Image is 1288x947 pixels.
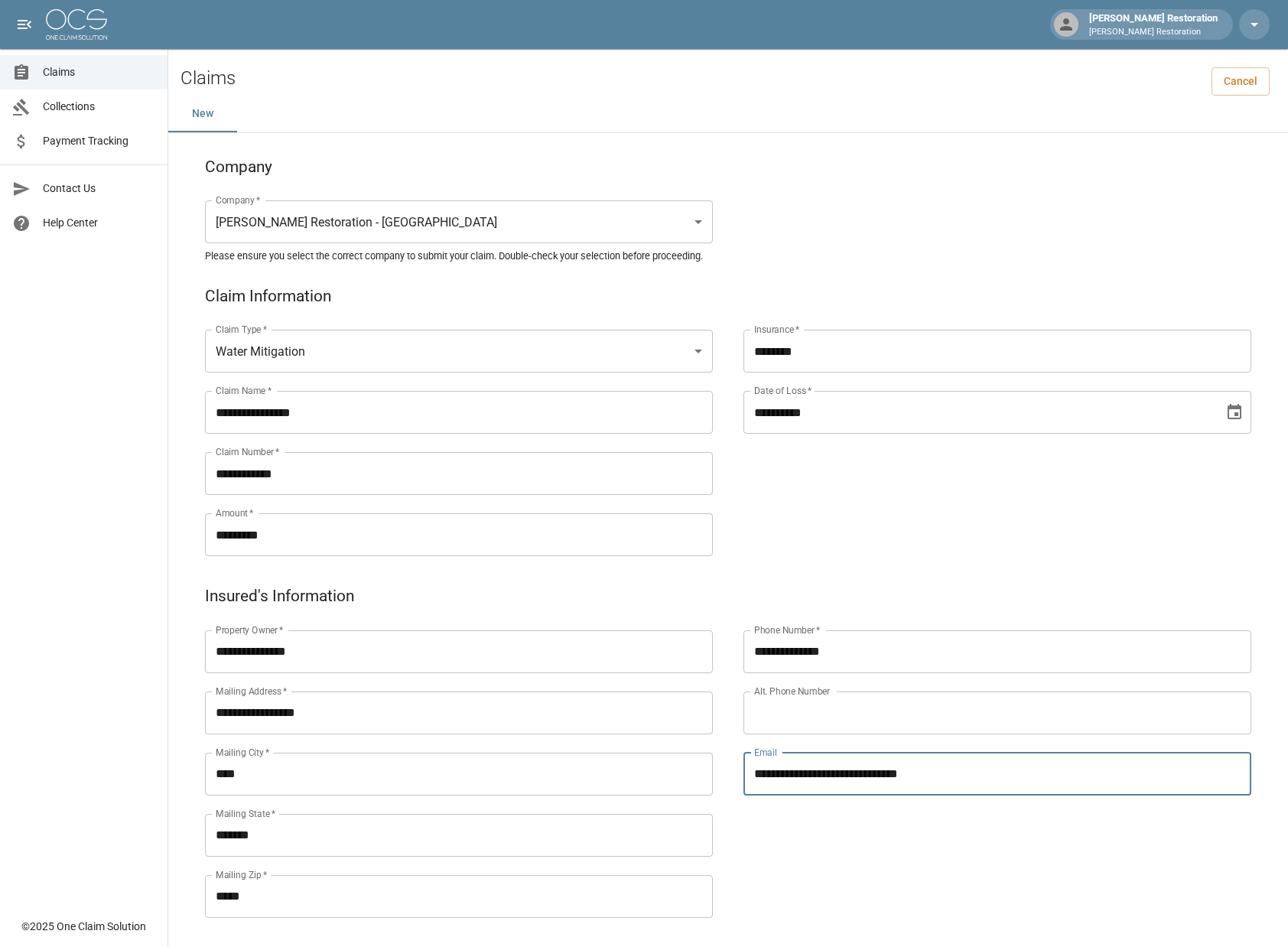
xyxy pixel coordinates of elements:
[216,506,254,519] label: Amount
[46,9,107,40] img: ocs-logo-white-transparent.png
[205,200,713,243] div: [PERSON_NAME] Restoration - [GEOGRAPHIC_DATA]
[216,746,270,759] label: Mailing City
[21,919,146,934] div: © 2025 One Claim Solution
[754,685,830,698] label: Alt. Phone Number
[216,323,267,336] label: Claim Type
[216,623,284,636] label: Property Owner
[9,9,40,40] button: open drawer
[216,194,261,207] label: Company
[216,384,272,397] label: Claim Name
[205,249,1251,262] h5: Please ensure you select the correct company to submit your claim. Double-check your selection be...
[216,445,279,458] label: Claim Number
[754,323,799,336] label: Insurance
[754,384,812,397] label: Date of Loss
[1083,11,1224,38] div: [PERSON_NAME] Restoration
[205,330,713,373] div: Water Mitigation
[43,215,155,231] span: Help Center
[1212,67,1270,96] a: Cancel
[754,623,820,636] label: Phone Number
[168,96,237,132] button: New
[43,181,155,197] span: Contact Us
[168,96,1288,132] div: dynamic tabs
[754,746,777,759] label: Email
[216,685,287,698] label: Mailing Address
[1219,397,1250,428] button: Choose date, selected date is Aug 13, 2025
[181,67,236,89] h2: Claims
[43,64,155,80] span: Claims
[1089,26,1218,39] p: [PERSON_NAME] Restoration
[43,99,155,115] span: Collections
[43,133,155,149] span: Payment Tracking
[216,868,268,881] label: Mailing Zip
[216,807,275,820] label: Mailing State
